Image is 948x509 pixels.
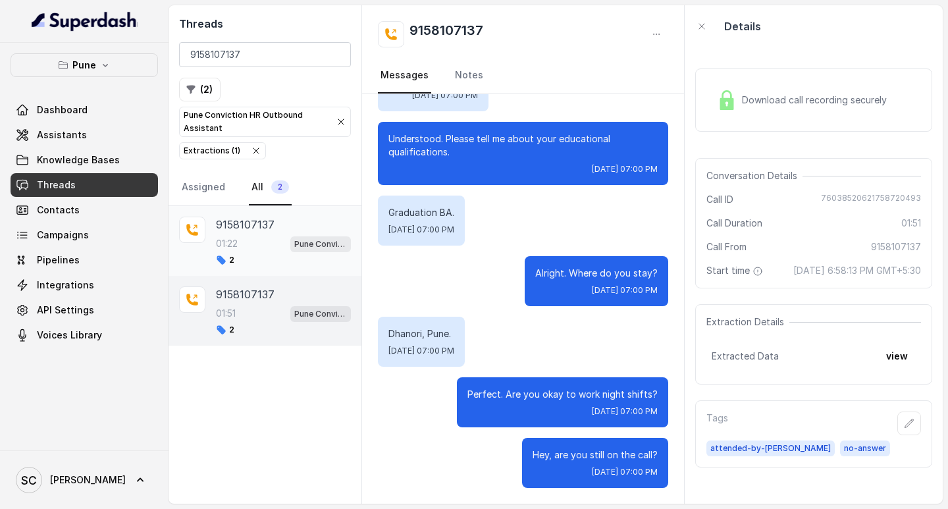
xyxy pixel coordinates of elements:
[706,264,766,277] span: Start time
[901,217,921,230] span: 01:51
[21,473,37,487] text: SC
[467,388,658,401] p: Perfect. Are you okay to work night shifts?
[32,11,138,32] img: light.svg
[706,315,789,329] span: Extraction Details
[216,237,238,250] p: 01:22
[706,412,728,435] p: Tags
[11,98,158,122] a: Dashboard
[37,254,80,267] span: Pipelines
[72,57,96,73] p: Pune
[11,323,158,347] a: Voices Library
[179,42,351,67] input: Search by Call ID or Phone Number
[706,193,733,206] span: Call ID
[11,298,158,322] a: API Settings
[717,90,737,110] img: Lock Icon
[592,164,658,174] span: [DATE] 07:00 PM
[216,325,234,335] span: 2
[706,441,835,456] span: attended-by-[PERSON_NAME]
[179,78,221,101] button: (2)
[11,223,158,247] a: Campaigns
[216,255,234,265] span: 2
[37,203,80,217] span: Contacts
[50,473,126,487] span: [PERSON_NAME]
[37,128,87,142] span: Assistants
[821,193,921,206] span: 76038520621758720493
[535,267,658,280] p: Alright. Where do you stay?
[592,467,658,477] span: [DATE] 07:00 PM
[11,173,158,197] a: Threads
[388,225,454,235] span: [DATE] 07:00 PM
[216,286,275,302] p: 9158107137
[706,240,747,254] span: Call From
[37,103,88,117] span: Dashboard
[179,107,351,137] button: Pune Conviction HR Outbound Assistant
[37,329,102,342] span: Voices Library
[294,238,347,251] p: Pune Conviction HR Outbound Assistant
[11,53,158,77] button: Pune
[271,180,289,194] span: 2
[388,327,454,340] p: Dhanori, Pune.
[378,58,668,94] nav: Tabs
[37,304,94,317] span: API Settings
[388,132,658,159] p: Understood. Please tell me about your educational qualifications.
[878,344,916,368] button: view
[179,170,228,205] a: Assigned
[388,346,454,356] span: [DATE] 07:00 PM
[216,307,236,320] p: 01:51
[388,206,454,219] p: Graduation BA.
[742,94,892,107] span: Download call recording securely
[378,58,431,94] a: Messages
[11,148,158,172] a: Knowledge Bases
[840,441,890,456] span: no-answer
[37,228,89,242] span: Campaigns
[533,448,658,462] p: Hey, are you still on the call?
[184,109,325,135] p: Pune Conviction HR Outbound Assistant
[793,264,921,277] span: [DATE] 6:58:13 PM GMT+5:30
[37,153,120,167] span: Knowledge Bases
[11,248,158,272] a: Pipelines
[412,90,478,101] span: [DATE] 07:00 PM
[592,285,658,296] span: [DATE] 07:00 PM
[216,217,275,232] p: 9158107137
[249,170,292,205] a: All2
[179,16,351,32] h2: Threads
[179,142,266,159] button: Extractions (1)
[184,144,240,157] div: Extractions ( 1 )
[409,21,483,47] h2: 9158107137
[871,240,921,254] span: 9158107137
[179,170,351,205] nav: Tabs
[11,123,158,147] a: Assistants
[11,273,158,297] a: Integrations
[11,198,158,222] a: Contacts
[452,58,486,94] a: Notes
[592,406,658,417] span: [DATE] 07:00 PM
[706,217,762,230] span: Call Duration
[11,462,158,498] a: [PERSON_NAME]
[712,350,779,363] span: Extracted Data
[37,178,76,192] span: Threads
[37,279,94,292] span: Integrations
[706,169,803,182] span: Conversation Details
[724,18,761,34] p: Details
[294,308,347,321] p: Pune Conviction HR Outbound Assistant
